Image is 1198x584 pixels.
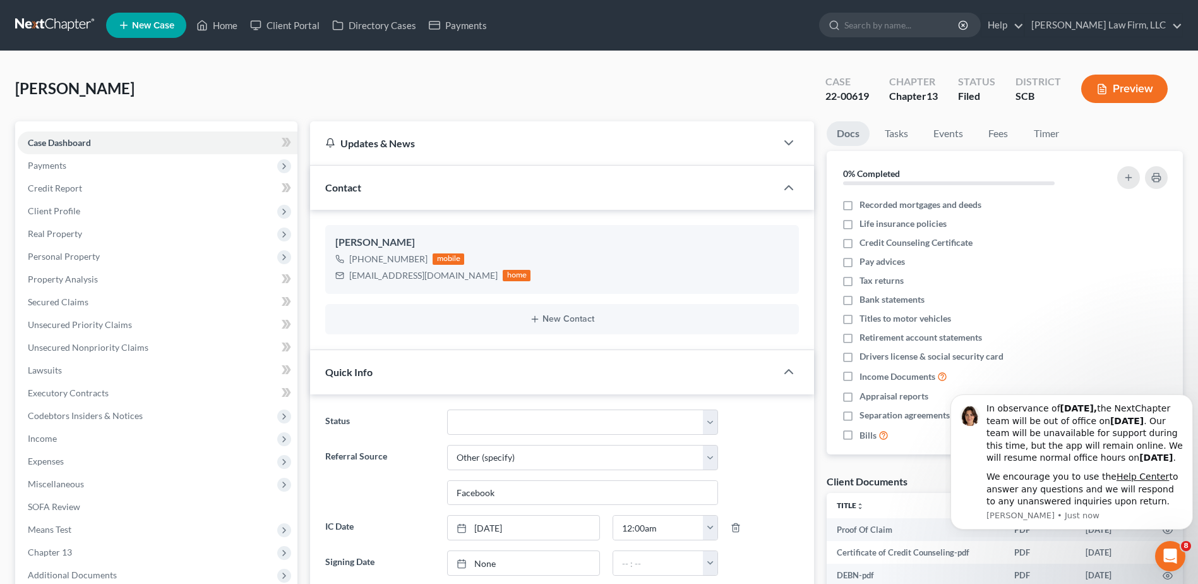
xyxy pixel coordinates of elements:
div: District [1015,75,1061,89]
a: Payments [422,14,493,37]
input: Other Referral Source [448,481,717,505]
span: Miscellaneous [28,478,84,489]
span: Client Profile [28,205,80,216]
span: New Case [132,21,174,30]
div: Status [958,75,995,89]
span: Executory Contracts [28,387,109,398]
input: Search by name... [844,13,960,37]
td: Proof Of Claim [827,518,1004,541]
a: Directory Cases [326,14,422,37]
a: Timer [1024,121,1069,146]
span: Credit Report [28,183,82,193]
td: [DATE] [1075,541,1153,564]
a: Help [981,14,1024,37]
a: [PERSON_NAME] Law Firm, LLC [1025,14,1182,37]
a: Executory Contracts [18,382,297,405]
a: Events [923,121,973,146]
a: Case Dashboard [18,131,297,154]
div: Filed [958,89,995,104]
span: Unsecured Priority Claims [28,319,132,330]
a: Client Portal [244,14,326,37]
span: [PERSON_NAME] [15,79,135,97]
span: Unsecured Nonpriority Claims [28,342,148,353]
span: Case Dashboard [28,137,91,148]
a: Secured Claims [18,291,297,313]
span: 8 [1181,541,1191,551]
span: Lawsuits [28,365,62,375]
label: Referral Source [319,445,440,506]
label: Signing Date [319,551,440,576]
label: IC Date [319,515,440,540]
strong: 0% Completed [843,168,900,179]
div: Chapter [889,75,938,89]
label: Status [319,410,440,435]
span: Personal Property [28,251,100,262]
div: Chapter [889,89,938,104]
span: Appraisal reports [860,390,928,403]
div: mobile [433,253,464,265]
div: home [503,270,530,281]
span: Credit Counseling Certificate [860,236,973,249]
span: Additional Documents [28,569,117,580]
span: Life insurance policies [860,217,947,230]
span: SOFA Review [28,501,80,512]
iframe: Intercom notifications message [945,370,1198,537]
input: -- : -- [613,516,704,540]
span: Means Test [28,524,71,535]
td: Certificate of Credit Counseling-pdf [827,541,1004,564]
a: Property Analysis [18,268,297,291]
a: Unsecured Nonpriority Claims [18,336,297,359]
div: [EMAIL_ADDRESS][DOMAIN_NAME] [349,269,498,282]
span: Chapter 13 [28,547,72,557]
span: Codebtors Insiders & Notices [28,410,143,421]
div: SCB [1015,89,1061,104]
span: Bank statements [860,293,925,306]
a: SOFA Review [18,496,297,518]
span: Tax returns [860,274,904,287]
span: Income Documents [860,370,935,383]
a: Tasks [875,121,918,146]
a: Docs [827,121,870,146]
div: [PHONE_NUMBER] [349,253,428,265]
span: Pay advices [860,255,905,268]
span: Payments [28,160,66,171]
td: PDF [1004,541,1075,564]
span: Income [28,433,57,444]
a: Fees [978,121,1019,146]
i: unfold_more [856,502,864,510]
a: Home [190,14,244,37]
a: Unsecured Priority Claims [18,313,297,336]
span: 13 [926,90,938,102]
iframe: Intercom live chat [1155,541,1185,571]
span: Secured Claims [28,296,88,307]
span: Real Property [28,228,82,239]
span: Contact [325,181,361,193]
div: Client Documents [827,475,907,488]
span: Retirement account statements [860,331,982,344]
span: Separation agreements or decrees of divorces [860,409,1038,422]
span: Titles to motor vehicles [860,312,951,325]
button: New Contact [335,314,789,324]
button: Preview [1081,75,1168,103]
span: Bills [860,429,877,442]
span: Expenses [28,456,64,466]
span: Drivers license & social security card [860,350,1003,363]
div: Case [825,75,869,89]
span: Quick Info [325,366,373,378]
a: None [448,551,599,575]
div: Updates & News [325,137,761,150]
a: Credit Report [18,177,297,200]
a: Titleunfold_more [837,501,864,510]
a: Lawsuits [18,359,297,382]
div: [PERSON_NAME] [335,235,789,250]
span: Property Analysis [28,274,98,284]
